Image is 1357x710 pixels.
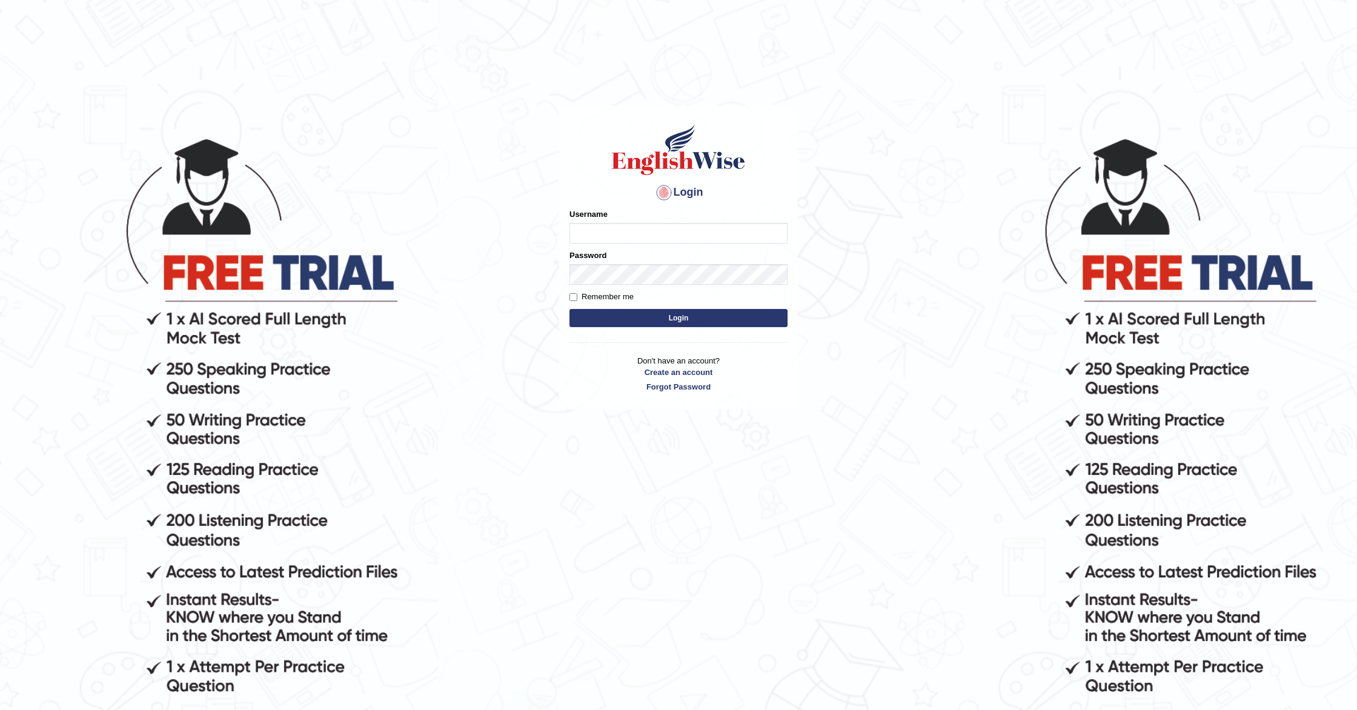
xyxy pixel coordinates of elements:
[609,122,748,177] img: Logo of English Wise sign in for intelligent practice with AI
[569,208,608,220] label: Username
[569,309,788,327] button: Login
[569,183,788,202] h4: Login
[569,293,577,301] input: Remember me
[569,381,788,393] a: Forgot Password
[569,355,788,393] p: Don't have an account?
[569,291,634,303] label: Remember me
[569,250,606,261] label: Password
[569,367,788,378] a: Create an account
